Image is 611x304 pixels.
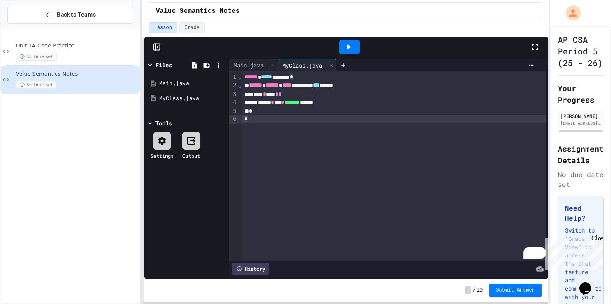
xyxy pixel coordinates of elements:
span: / [473,287,476,294]
span: No time set [16,53,57,61]
span: Back to Teams [57,10,96,19]
div: My Account [557,3,583,22]
div: [PERSON_NAME] [560,112,601,120]
button: Back to Teams [7,6,133,24]
div: 1 [229,73,238,81]
div: No due date set [558,169,604,189]
h3: Need Help? [565,203,596,223]
h2: Your Progress [558,82,604,105]
span: 10 [477,287,483,294]
h1: AP CSA Period 5 (25 - 26) [558,34,604,69]
div: Main.java [229,61,268,69]
span: Fold line [238,82,242,89]
div: Main.java [159,79,224,88]
button: Submit Answer [489,284,542,297]
div: 3 [229,90,238,98]
div: Files [155,61,172,69]
span: Value Semantics Notes [16,71,138,78]
div: Chat with us now!Close [3,3,57,53]
span: Unit 1A Code Practice [16,42,138,49]
div: 4 [229,98,238,107]
div: 2 [229,81,238,90]
span: Submit Answer [496,287,535,294]
div: 6 [229,115,238,123]
div: Main.java [229,59,278,71]
div: Settings [150,152,174,159]
button: Lesson [149,22,177,33]
div: Tools [155,119,172,127]
button: Grade [179,22,205,33]
div: MyClass.java [278,59,337,71]
span: Fold line [238,74,242,80]
span: Value Semantics Notes [156,6,240,16]
div: 5 [229,107,238,115]
span: - [465,286,471,294]
div: [EMAIL_ADDRESS][PERSON_NAME][DOMAIN_NAME] [560,120,601,126]
iframe: chat widget [542,235,603,270]
div: To enrich screen reader interactions, please activate Accessibility in Grammarly extension settings [242,71,546,261]
div: History [232,263,269,275]
div: Output [182,152,200,159]
span: No time set [16,81,57,89]
div: MyClass.java [278,61,326,70]
div: MyClass.java [159,94,224,103]
iframe: chat widget [576,271,603,296]
h2: Assignment Details [558,143,604,166]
